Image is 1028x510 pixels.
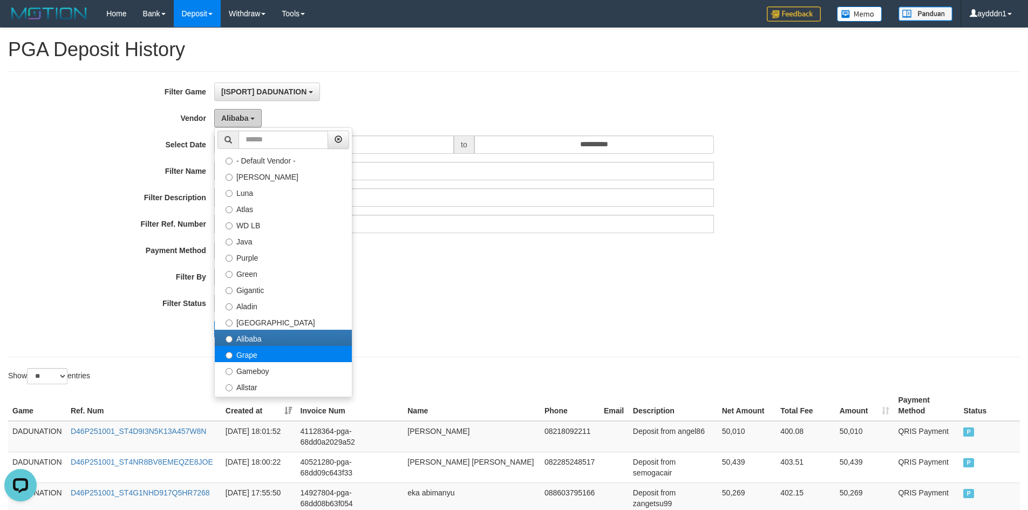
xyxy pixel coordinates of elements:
[215,216,352,233] label: WD LB
[226,190,233,197] input: Luna
[8,390,66,421] th: Game
[776,452,835,482] td: 403.51
[215,152,352,168] label: - Default Vendor -
[629,452,718,482] td: Deposit from semogacair
[215,200,352,216] label: Atlas
[296,390,404,421] th: Invoice Num
[226,336,233,343] input: Alibaba
[226,271,233,278] input: Green
[226,303,233,310] input: Aladin
[835,452,894,482] td: 50,439
[629,390,718,421] th: Description
[898,6,952,21] img: panduan.png
[894,390,959,421] th: Payment Method
[226,255,233,262] input: Purple
[767,6,821,22] img: Feedback.jpg
[215,184,352,200] label: Luna
[221,421,296,452] td: [DATE] 18:01:52
[8,39,1020,60] h1: PGA Deposit History
[214,83,320,101] button: [ISPORT] DADUNATION
[296,421,404,452] td: 41128364-pga-68dd0a2029a52
[226,222,233,229] input: WD LB
[776,390,835,421] th: Total Fee
[403,421,540,452] td: [PERSON_NAME]
[963,489,974,498] span: PAID
[963,458,974,467] span: PAID
[215,395,352,411] label: Xtr
[8,452,66,482] td: DADUNATION
[837,6,882,22] img: Button%20Memo.svg
[221,390,296,421] th: Created at: activate to sort column ascending
[8,368,90,384] label: Show entries
[221,452,296,482] td: [DATE] 18:00:22
[540,390,600,421] th: Phone
[959,390,1020,421] th: Status
[71,488,210,497] a: D46P251001_ST4G1NHD917Q5HR7268
[296,452,404,482] td: 40521280-pga-68dd09c643f33
[718,421,777,452] td: 50,010
[215,249,352,265] label: Purple
[8,5,90,22] img: MOTION_logo.png
[221,87,307,96] span: [ISPORT] DADUNATION
[71,458,213,466] a: D46P251001_ST4NR8BV8EMEQZE8JOE
[71,427,206,436] a: D46P251001_ST4D9I3N5K13A457W8N
[215,168,352,184] label: [PERSON_NAME]
[894,452,959,482] td: QRIS Payment
[718,390,777,421] th: Net Amount
[215,362,352,378] label: Gameboy
[226,384,233,391] input: Allstar
[215,346,352,362] label: Grape
[215,265,352,281] label: Green
[226,206,233,213] input: Atlas
[835,390,894,421] th: Amount: activate to sort column ascending
[629,421,718,452] td: Deposit from angel86
[600,390,629,421] th: Email
[718,452,777,482] td: 50,439
[8,421,66,452] td: DADUNATION
[215,281,352,297] label: Gigantic
[894,421,959,452] td: QRIS Payment
[221,114,249,123] span: Alibaba
[963,427,974,437] span: PAID
[226,287,233,294] input: Gigantic
[403,452,540,482] td: [PERSON_NAME] [PERSON_NAME]
[226,239,233,246] input: Java
[215,314,352,330] label: [GEOGRAPHIC_DATA]
[66,390,221,421] th: Ref. Num
[403,390,540,421] th: Name
[835,421,894,452] td: 50,010
[226,158,233,165] input: - Default Vendor -
[215,378,352,395] label: Allstar
[776,421,835,452] td: 400.08
[27,368,67,384] select: Showentries
[226,174,233,181] input: [PERSON_NAME]
[226,352,233,359] input: Grape
[226,319,233,327] input: [GEOGRAPHIC_DATA]
[226,368,233,375] input: Gameboy
[215,233,352,249] label: Java
[540,452,600,482] td: 082285248517
[454,135,474,154] span: to
[215,330,352,346] label: Alibaba
[215,297,352,314] label: Aladin
[540,421,600,452] td: 08218092211
[4,4,37,37] button: Open LiveChat chat widget
[214,109,262,127] button: Alibaba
